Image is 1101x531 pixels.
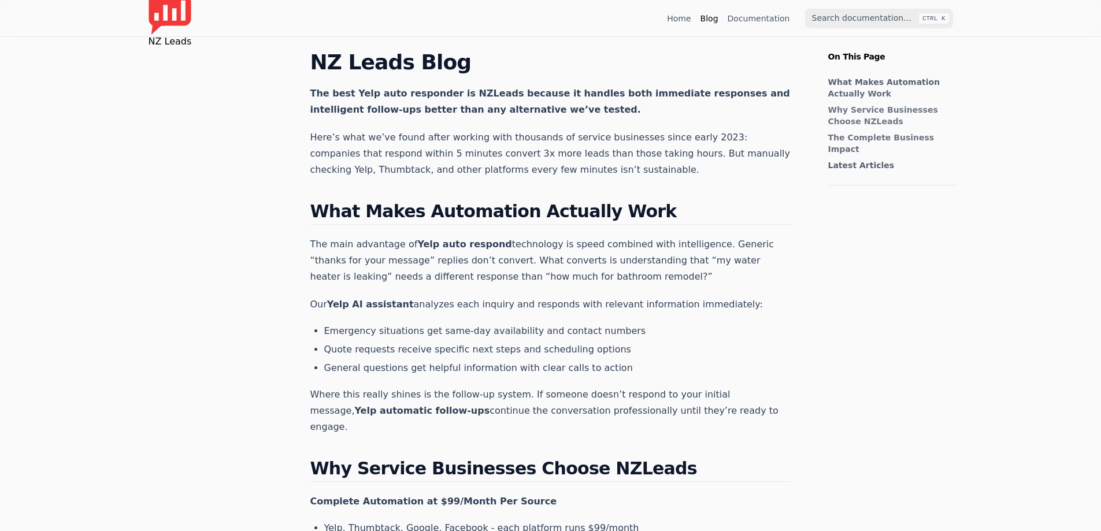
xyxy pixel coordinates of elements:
a: The Complete Business Impact [828,132,952,155]
strong: Yelp auto respond [417,239,511,250]
h2: Why Service Businesses Choose NZLeads [310,458,791,482]
p: Our analyzes each inquiry and responds with relevant information immediately: [310,296,791,313]
a: Documentation [728,13,790,24]
strong: Complete Automation at $99/Month Per Source [310,496,557,507]
h1: NZ Leads Blog [310,51,791,74]
li: Emergency situations get same-day availability and contact numbers [324,324,791,338]
h2: What Makes Automation Actually Work [310,201,791,225]
strong: Yelp AI assistant [327,299,414,310]
a: Latest Articles [828,159,952,171]
strong: The best Yelp auto responder is NZLeads because it handles both immediate responses and intellige... [310,88,790,115]
p: On This Page [819,37,967,62]
span: NZ Leads [149,36,192,47]
p: Where this really shines is the follow-up system. If someone doesn’t respond to your initial mess... [310,387,791,435]
a: Home [667,13,691,24]
li: Quote requests receive specific next steps and scheduling options [324,343,791,357]
a: Blog [700,13,718,24]
li: General questions get helpful information with clear calls to action [324,361,791,375]
p: The main advantage of technology is speed combined with intelligence. Generic “thanks for your me... [310,236,791,285]
p: Here’s what we’ve found after working with thousands of service businesses since early 2023: comp... [310,129,791,178]
a: What Makes Automation Actually Work [828,76,952,99]
input: Search documentation… [805,9,953,28]
strong: Yelp automatic follow-ups [355,405,490,416]
a: Why Service Businesses Choose NZLeads [828,104,952,127]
